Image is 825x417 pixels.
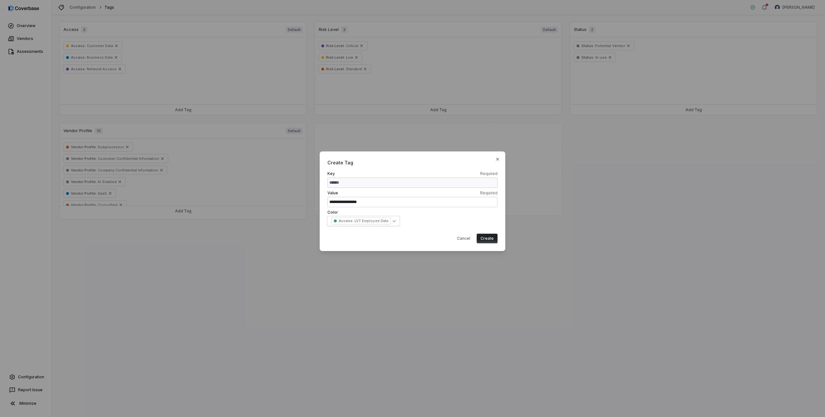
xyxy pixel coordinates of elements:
[453,234,474,243] button: Cancel
[327,210,498,215] label: Color
[327,171,498,176] label: Key
[327,190,498,196] label: Value
[480,171,498,176] span: Required
[480,190,498,196] span: Required
[477,234,498,243] button: Create
[327,159,498,166] span: Create Tag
